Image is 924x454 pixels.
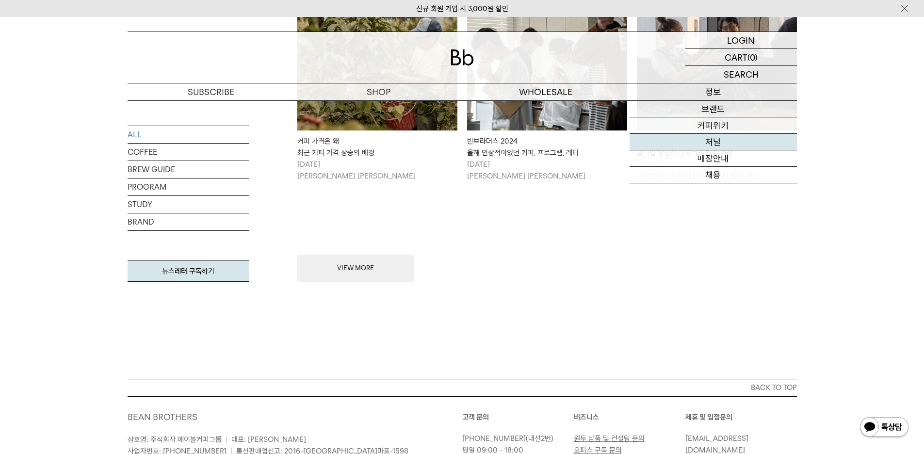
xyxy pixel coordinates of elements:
p: SEARCH [724,66,759,83]
a: COFFEE [128,144,249,161]
a: STUDY [128,196,249,213]
div: 커피 가격은 왜 최근 커피 가격 상승의 배경 [297,135,457,159]
a: 원두 납품 및 컨설팅 문의 [574,434,645,443]
p: WHOLESALE [462,83,630,100]
img: 로고 [451,49,474,65]
img: 카카오톡 채널 1:1 채팅 버튼 [859,416,909,439]
a: 브랜드 [630,101,797,117]
a: ALL [128,126,249,143]
span: | [226,435,227,444]
p: 제휴 및 입점문의 [685,411,797,423]
span: 대표: [PERSON_NAME] [231,435,306,444]
a: 매장안내 [630,150,797,167]
a: 저널 [630,134,797,150]
div: 빈브라더스 2024 올해 인상적이었던 커피, 프로그램, 레터 [467,135,627,159]
a: 신규 회원 가입 시 3,000원 할인 [416,4,508,13]
button: VIEW MORE [297,255,414,282]
p: CART [725,49,747,65]
a: LOGIN [685,32,797,49]
p: [DATE] [PERSON_NAME] [PERSON_NAME] [297,159,457,182]
span: 상호명: 주식회사 에이블커피그룹 [128,435,222,444]
p: 고객 문의 [462,411,574,423]
a: 뉴스레터 구독하기 [128,260,249,282]
p: [DATE] [PERSON_NAME] [PERSON_NAME] [467,159,627,182]
a: 커피위키 [630,117,797,134]
a: SHOP [295,83,462,100]
button: BACK TO TOP [128,379,797,396]
a: SUBSCRIBE [128,83,295,100]
p: (내선2번) [462,433,569,444]
a: [PHONE_NUMBER] [462,434,526,443]
p: LOGIN [727,32,755,49]
a: BEAN BROTHERS [128,412,197,422]
a: PROGRAM [128,178,249,195]
p: 비즈니스 [574,411,685,423]
p: 정보 [630,83,797,100]
a: BRAND [128,213,249,230]
a: 채용 [630,167,797,183]
p: (0) [747,49,758,65]
a: CART (0) [685,49,797,66]
a: BREW GUIDE [128,161,249,178]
